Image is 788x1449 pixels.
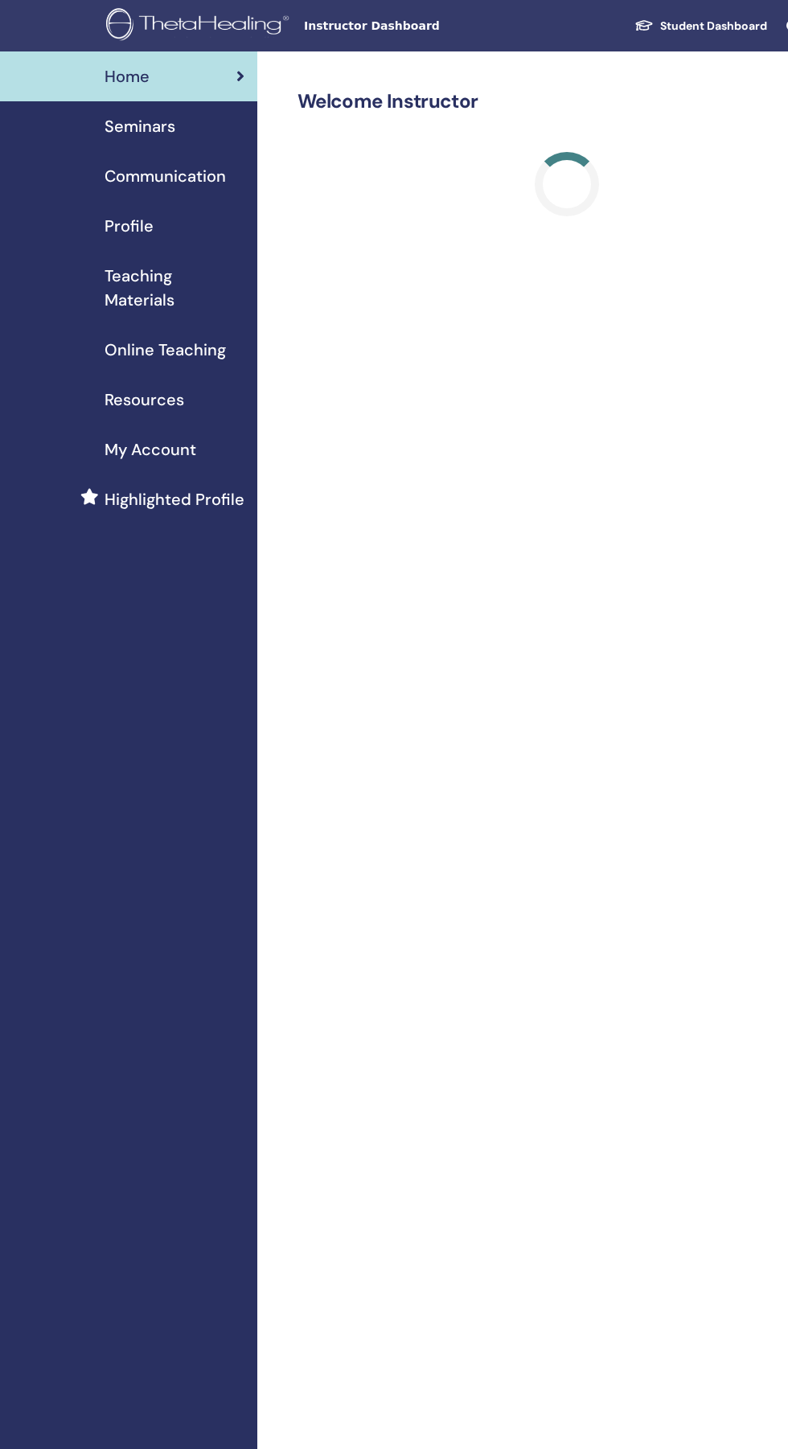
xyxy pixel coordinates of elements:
span: Seminars [105,114,175,138]
span: My Account [105,437,196,462]
img: logo.png [106,8,294,44]
span: Highlighted Profile [105,487,244,511]
span: Home [105,64,150,88]
span: Online Teaching [105,338,226,362]
span: Communication [105,164,226,188]
span: Resources [105,388,184,412]
span: Instructor Dashboard [304,18,545,35]
a: Student Dashboard [622,11,780,41]
span: Teaching Materials [105,264,244,312]
span: Profile [105,214,154,238]
img: graduation-cap-white.svg [634,18,654,32]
